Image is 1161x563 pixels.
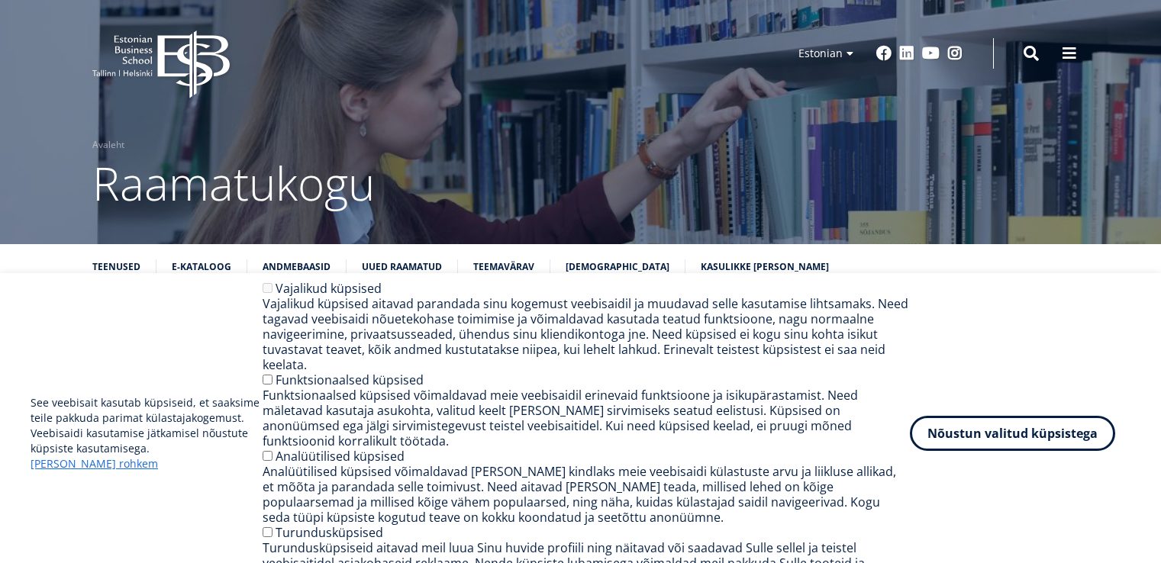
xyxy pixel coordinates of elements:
span: Raamatukogu [92,152,375,214]
label: Turundusküpsised [276,524,383,541]
button: Nõustun valitud küpsistega [910,416,1115,451]
a: Youtube [922,46,940,61]
a: Andmebaasid [263,259,331,275]
a: E-kataloog [172,259,231,275]
a: Uued raamatud [362,259,442,275]
a: Kasulikke [PERSON_NAME] [701,259,829,275]
p: See veebisait kasutab küpsiseid, et saaksime teile pakkuda parimat külastajakogemust. Veebisaidi ... [31,395,263,471]
div: Vajalikud küpsised aitavad parandada sinu kogemust veebisaidil ja muudavad selle kasutamise lihts... [263,296,910,372]
label: Vajalikud küpsised [276,280,382,297]
a: [DEMOGRAPHIC_DATA] [566,259,669,275]
a: Teemavärav [473,259,534,275]
label: Funktsionaalsed küpsised [276,372,424,388]
a: Linkedin [899,46,914,61]
label: Analüütilised küpsised [276,448,405,465]
a: Teenused [92,259,140,275]
a: Avaleht [92,137,124,153]
div: Funktsionaalsed küpsised võimaldavad meie veebisaidil erinevaid funktsioone ja isikupärastamist. ... [263,388,910,449]
a: Instagram [947,46,963,61]
a: Facebook [876,46,892,61]
a: [PERSON_NAME] rohkem [31,456,158,471]
div: Analüütilised küpsised võimaldavad [PERSON_NAME] kindlaks meie veebisaidi külastuste arvu ja liik... [263,464,910,525]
